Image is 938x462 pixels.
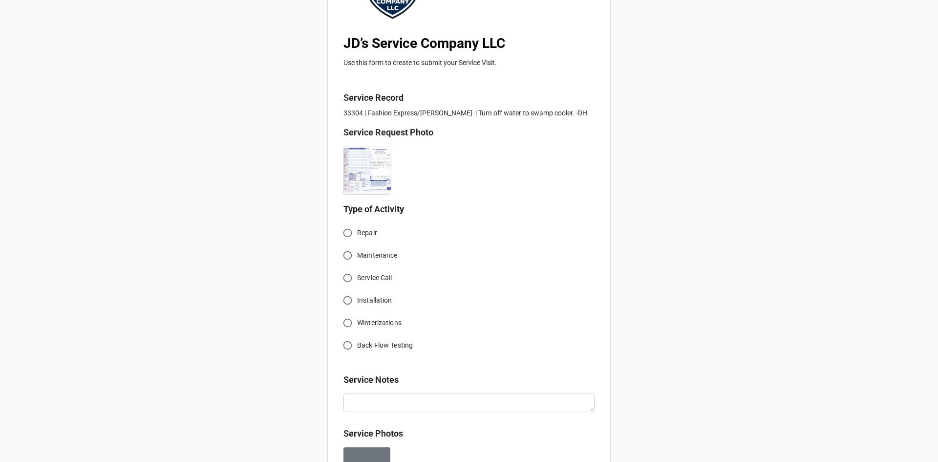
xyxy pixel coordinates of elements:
[343,427,403,440] label: Service Photos
[343,127,433,137] b: Service Request Photo
[343,108,595,118] p: 33304 | Fashion Express/[PERSON_NAME] | Turn off water to swamp cooler. -DH
[357,273,392,283] span: Service Call
[343,202,404,216] label: Type of Activity
[344,147,391,194] img: yPiLD8PbjDpfVlJLPgao3KtDlBHhGSuhWxHA1E2_sUE
[343,92,404,103] b: Service Record
[357,228,377,238] span: Repair
[343,58,595,67] p: Use this form to create to submit your Service Visit.
[343,35,505,51] b: JD’s Service Company LLC
[343,373,399,387] label: Service Notes
[357,295,392,306] span: Installation
[343,143,399,195] div: Document_20250918_0001.pdf
[357,340,413,351] span: Back Flow Testing
[357,250,397,261] span: Maintenance
[357,318,402,328] span: Winterizations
